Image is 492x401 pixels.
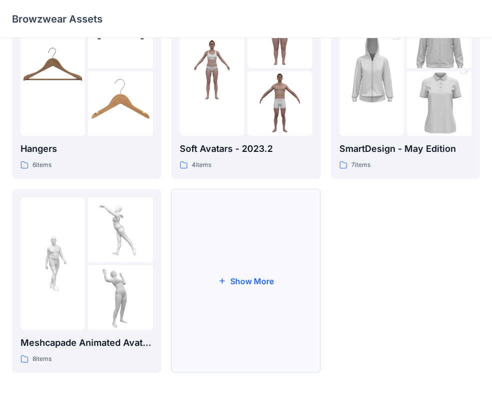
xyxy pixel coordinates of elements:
[88,197,153,262] img: folder 2
[339,142,471,156] p: SmartDesign - May Edition
[180,142,312,156] p: Soft Avatars - 2023.2
[171,189,320,373] button: Show More
[33,160,52,170] p: 6 items
[21,142,153,156] p: Hangers
[339,21,404,118] img: folder 1
[21,37,85,102] img: folder 1
[88,71,153,136] img: folder 3
[180,37,244,102] img: folder 1
[12,12,103,26] p: Browzwear Assets
[351,160,370,170] p: 7 items
[247,71,312,136] img: folder 3
[407,55,471,152] img: folder 3
[192,160,211,170] p: 4 items
[33,354,52,364] p: 8 items
[21,336,153,350] p: Meshcapade Animated Avatars
[21,231,85,296] img: folder 1
[12,189,161,373] a: folder 1folder 2folder 3Meshcapade Animated Avatars8items
[88,265,153,330] img: folder 3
